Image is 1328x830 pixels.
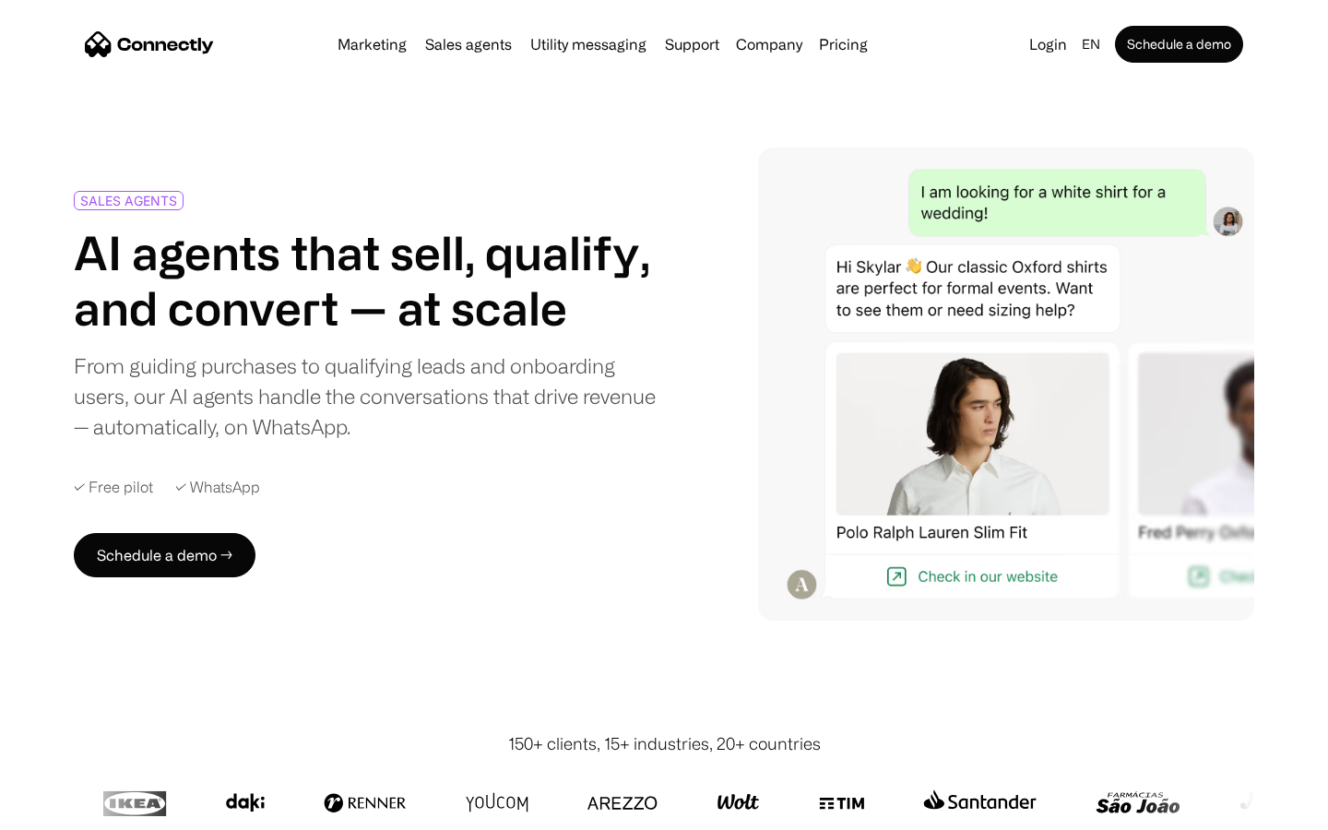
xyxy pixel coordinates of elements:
[736,31,802,57] div: Company
[37,798,111,824] ul: Language list
[74,350,657,442] div: From guiding purchases to qualifying leads and onboarding users, our AI agents handle the convers...
[418,37,519,52] a: Sales agents
[508,731,821,756] div: 150+ clients, 15+ industries, 20+ countries
[523,37,654,52] a: Utility messaging
[1022,31,1074,57] a: Login
[74,479,153,496] div: ✓ Free pilot
[74,533,255,577] a: Schedule a demo →
[1115,26,1243,63] a: Schedule a demo
[812,37,875,52] a: Pricing
[80,194,177,207] div: SALES AGENTS
[18,796,111,824] aside: Language selected: English
[658,37,727,52] a: Support
[1082,31,1100,57] div: en
[330,37,414,52] a: Marketing
[74,225,657,336] h1: AI agents that sell, qualify, and convert — at scale
[175,479,260,496] div: ✓ WhatsApp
